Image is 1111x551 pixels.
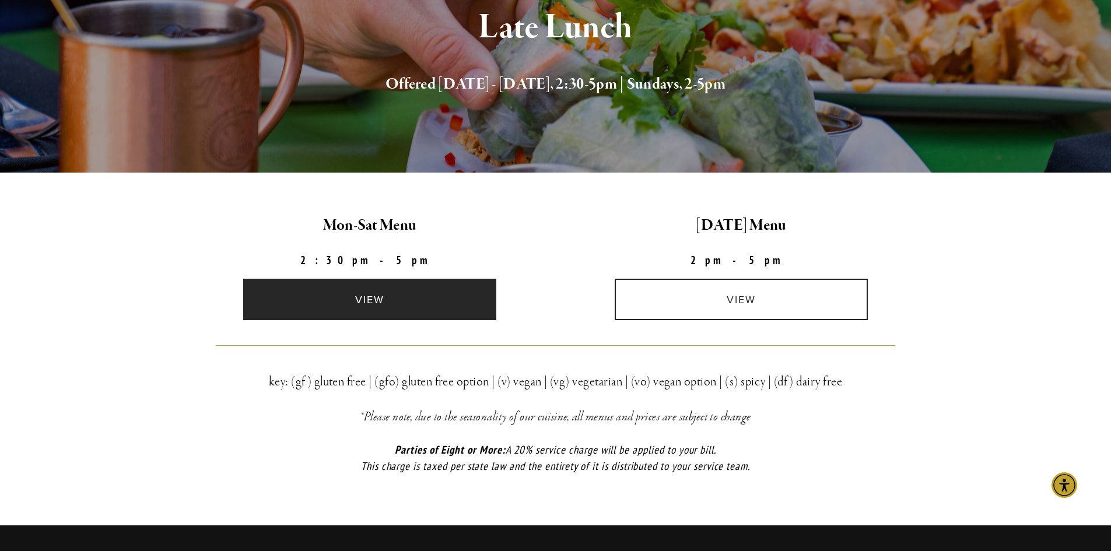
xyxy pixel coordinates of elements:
[395,443,506,457] em: Parties of Eight or More:
[194,213,546,238] h2: Mon-Sat Menu
[360,409,751,425] em: *Please note, due to the seasonality of our cuisine, all menus and prices are subject to change
[1052,472,1077,498] div: Accessibility Menu
[216,72,896,97] h2: Offered [DATE] - [DATE], 2:30-5pm | Sundays, 2-5pm
[300,253,439,267] strong: 2:30pm-5pm
[566,213,917,238] h2: [DATE] Menu
[691,253,792,267] strong: 2pm-5pm
[216,9,896,47] h1: Late Lunch
[361,443,750,473] em: A 20% service charge will be applied to your bill. This charge is taxed per state law and the ent...
[615,279,868,320] a: view
[216,371,896,392] h3: key: (gf) gluten free | (gfo) gluten free option | (v) vegan | (vg) vegetarian | (vo) vegan optio...
[243,279,496,320] a: view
